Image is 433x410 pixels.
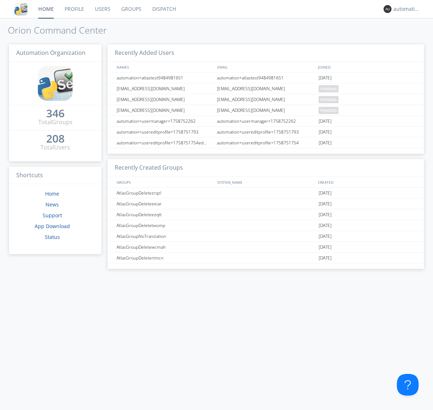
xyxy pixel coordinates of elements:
span: [DATE] [319,127,332,138]
img: cddb5a64eb264b2086981ab96f4c1ba7 [14,3,27,16]
a: AtlasGroupDeleteeeiar[DATE] [108,199,424,209]
img: cddb5a64eb264b2086981ab96f4c1ba7 [38,66,73,101]
a: AtlasGroupDeletertmcn[DATE] [108,253,424,263]
a: Home [45,190,59,197]
a: Support [43,212,62,219]
div: automation+atlastest9484981651 [215,73,317,83]
a: automation+usereditprofile+1758751793automation+usereditprofile+1758751793[DATE] [108,127,424,138]
a: AtlasGroupDeletetwomp[DATE] [108,220,424,231]
div: [EMAIL_ADDRESS][DOMAIN_NAME] [215,94,317,105]
div: automation+usereditprofile+1758751793 [215,127,317,137]
span: [DATE] [319,188,332,199]
span: [DATE] [319,199,332,209]
h3: Shortcuts [9,167,101,184]
a: News [45,201,59,208]
span: [DATE] [319,138,332,148]
h3: Recently Added Users [108,44,424,62]
div: GROUPS [115,177,214,187]
span: pending [319,85,338,92]
a: AtlasGroupDeletewcmah[DATE] [108,242,424,253]
a: [EMAIL_ADDRESS][DOMAIN_NAME][EMAIL_ADDRESS][DOMAIN_NAME]pending [108,94,424,105]
div: automation+usereditprofile+1758751754 [215,138,317,148]
a: Status [45,234,60,240]
div: automation+atlas0018 [393,5,420,13]
a: AtlasGroupDeleteezqtt[DATE] [108,209,424,220]
iframe: Toggle Customer Support [397,374,419,396]
span: [DATE] [319,116,332,127]
div: JOINED [316,62,417,72]
div: EMAIL [215,62,316,72]
span: [DATE] [319,73,332,83]
span: pending [319,107,338,114]
a: AtlasGroupDeletezrqzl[DATE] [108,188,424,199]
div: automation+usermanager+1758752262 [215,116,317,126]
div: SYSTEM_NAME [215,177,316,187]
a: 208 [46,135,65,143]
div: AtlasGroupDeleteezqtt [115,209,215,220]
div: automation+usereditprofile+1758751793 [115,127,215,137]
a: automation+atlastest9484981651automation+atlastest9484981651[DATE] [108,73,424,83]
span: [DATE] [319,253,332,263]
a: automation+usereditprofile+1758751754editedautomation+usereditprofile+1758751754automation+usered... [108,138,424,148]
div: automation+usermanager+1758752262 [115,116,215,126]
a: [EMAIL_ADDRESS][DOMAIN_NAME][EMAIL_ADDRESS][DOMAIN_NAME]pending [108,83,424,94]
div: Total Groups [38,118,73,126]
div: CREATED [316,177,417,187]
a: AtlasGroupNoTranslation[DATE] [108,231,424,242]
div: AtlasGroupDeleteeeiar [115,199,215,209]
div: 346 [46,110,65,117]
span: [DATE] [319,209,332,220]
div: [EMAIL_ADDRESS][DOMAIN_NAME] [115,83,215,94]
a: App Download [35,223,70,230]
a: [EMAIL_ADDRESS][DOMAIN_NAME][EMAIL_ADDRESS][DOMAIN_NAME]pending [108,105,424,116]
div: [EMAIL_ADDRESS][DOMAIN_NAME] [115,105,215,115]
div: AtlasGroupDeletewcmah [115,242,215,252]
span: [DATE] [319,231,332,242]
h3: Recently Created Groups [108,159,424,177]
a: automation+usermanager+1758752262automation+usermanager+1758752262[DATE] [108,116,424,127]
div: [EMAIL_ADDRESS][DOMAIN_NAME] [115,94,215,105]
div: AtlasGroupDeletezrqzl [115,188,215,198]
div: automation+atlastest9484981651 [115,73,215,83]
div: automation+usereditprofile+1758751754editedautomation+usereditprofile+1758751754 [115,138,215,148]
a: 346 [46,110,65,118]
div: AtlasGroupDeletetwomp [115,220,215,231]
div: [EMAIL_ADDRESS][DOMAIN_NAME] [215,105,317,115]
div: 208 [46,135,65,142]
img: 373638.png [384,5,392,13]
div: Total Users [40,143,70,152]
div: NAMES [115,62,214,72]
span: [DATE] [319,242,332,253]
div: AtlasGroupDeletertmcn [115,253,215,263]
span: pending [319,96,338,103]
span: [DATE] [319,220,332,231]
div: AtlasGroupNoTranslation [115,231,215,241]
span: Automation Organization [16,49,86,57]
div: [EMAIL_ADDRESS][DOMAIN_NAME] [215,83,317,94]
